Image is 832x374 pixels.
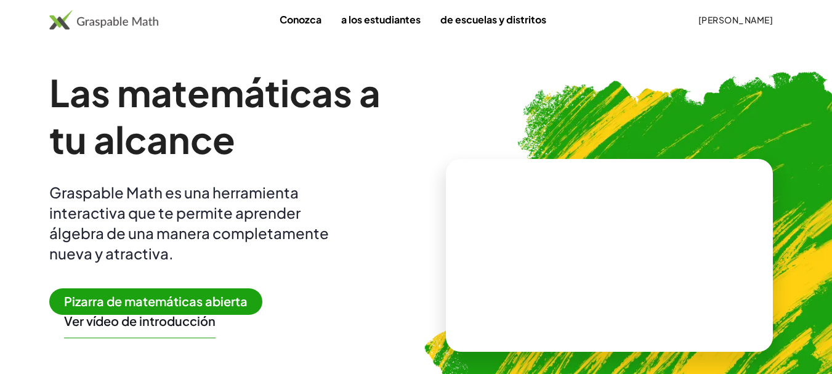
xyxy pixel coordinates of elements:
button: [PERSON_NAME] [688,9,783,31]
a: Conozca [270,8,331,31]
font: a los estudiantes [341,13,421,26]
font: Graspable Math es una herramienta interactiva que te permite aprender álgebra de una manera compl... [49,183,329,262]
font: Pizarra de matemáticas abierta [64,293,248,309]
video: ¿Qué es esto? Es notación matemática dinámica. Esta notación desempeña un papel fundamental en có... [517,209,701,301]
font: Ver vídeo de introducción [64,313,216,328]
font: Conozca [280,13,321,26]
font: Las matemáticas a tu alcance [49,69,381,162]
a: Pizarra de matemáticas abierta [49,296,272,309]
a: a los estudiantes [331,8,430,31]
font: [PERSON_NAME] [698,14,773,25]
a: de escuelas y distritos [430,8,556,31]
font: de escuelas y distritos [440,13,546,26]
button: Ver vídeo de introducción [64,313,216,329]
